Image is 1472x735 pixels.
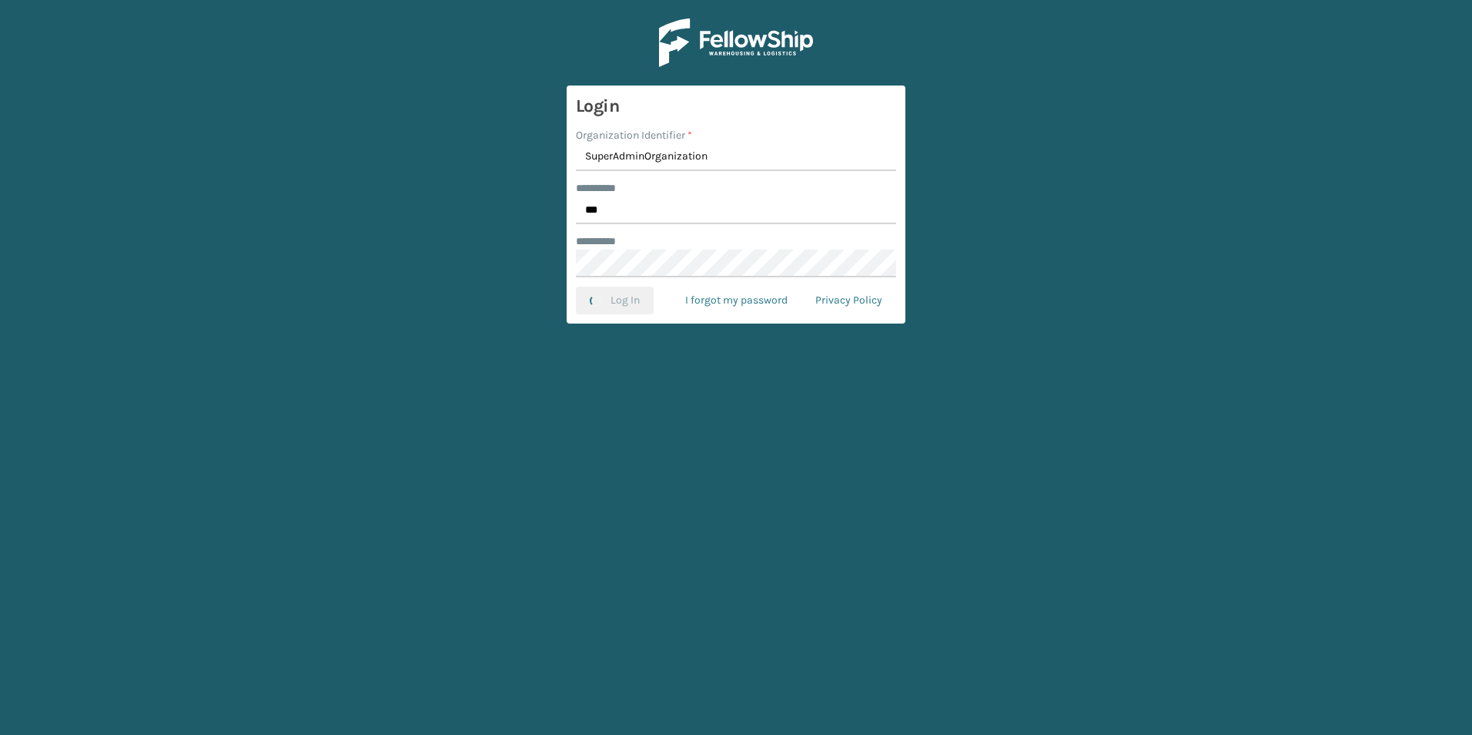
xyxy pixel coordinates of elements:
img: Logo [659,18,813,67]
a: I forgot my password [671,287,801,314]
label: Organization Identifier [576,127,692,143]
h3: Login [576,95,896,118]
button: Log In [576,287,654,314]
a: Privacy Policy [801,287,896,314]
